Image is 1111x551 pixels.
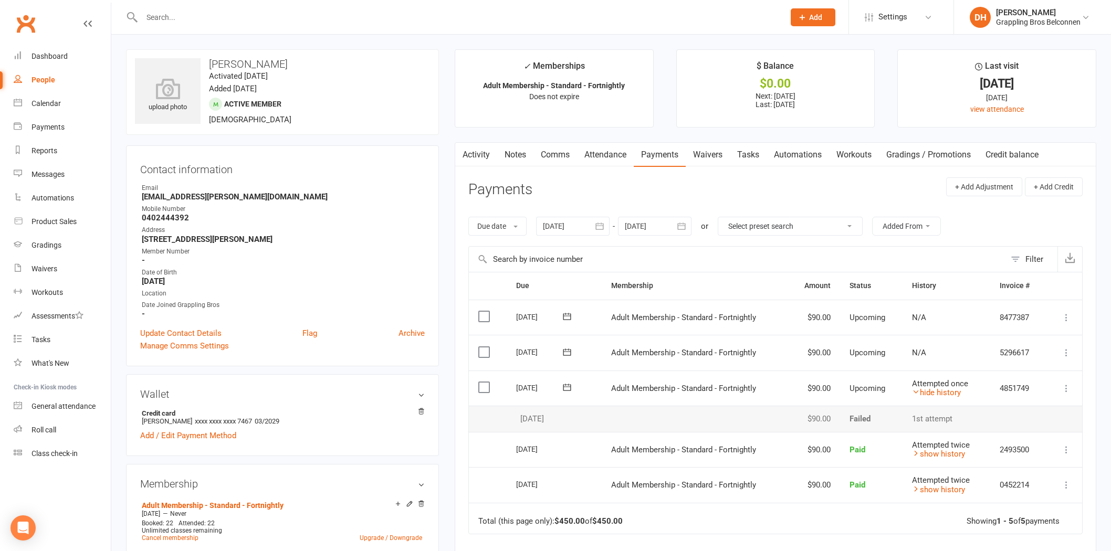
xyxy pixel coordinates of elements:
[142,527,222,534] span: Unlimited classes remaining
[14,210,111,234] a: Product Sales
[209,115,291,124] span: [DEMOGRAPHIC_DATA]
[195,417,252,425] span: xxxx xxxx xxxx 7467
[523,59,585,79] div: Memberships
[840,272,903,299] th: Status
[135,58,430,70] h3: [PERSON_NAME]
[791,8,835,26] button: Add
[142,510,160,517] span: [DATE]
[912,348,926,357] span: N/A
[32,335,50,344] div: Tasks
[209,71,268,81] time: Activated [DATE]
[789,272,840,299] th: Amount
[170,510,186,517] span: Never
[809,13,822,22] span: Add
[468,217,527,236] button: Due date
[1025,177,1083,196] button: + Add Credit
[135,78,201,113] div: upload photo
[730,143,767,167] a: Tasks
[850,384,885,393] span: Upcoming
[142,268,425,278] div: Date of Birth
[878,5,907,29] span: Settings
[903,272,990,299] th: History
[13,10,39,37] a: Clubworx
[14,442,111,465] a: Class kiosk mode
[523,61,530,71] i: ✓
[14,352,111,375] a: What's New
[516,415,592,423] div: [DATE]
[142,534,198,542] a: Cancel membership
[912,388,961,397] a: hide history
[483,81,625,90] strong: Adult Membership - Standard - Fortnightly
[990,272,1046,299] th: Invoice #
[142,409,420,417] strong: Credit card
[142,520,173,527] span: Booked: 22
[32,52,68,60] div: Dashboard
[996,17,1081,27] div: Grappling Bros Belconnen
[975,59,1019,78] div: Last visit
[14,139,111,163] a: Reports
[179,520,215,527] span: Attended: 22
[970,7,991,28] div: DH
[32,288,63,296] div: Workouts
[140,327,222,340] a: Update Contact Details
[686,78,865,89] div: $0.00
[14,328,111,352] a: Tasks
[789,370,840,406] td: $90.00
[32,99,61,108] div: Calendar
[142,235,425,244] strong: [STREET_ADDRESS][PERSON_NAME]
[469,247,1005,272] input: Search by invoice number
[468,182,532,198] h3: Payments
[996,8,1081,17] div: [PERSON_NAME]
[602,272,789,299] th: Membership
[14,418,111,442] a: Roll call
[14,115,111,139] a: Payments
[142,225,425,235] div: Address
[789,406,840,432] td: $90.00
[142,213,425,222] strong: 0402444392
[516,476,564,492] div: [DATE]
[611,480,756,490] span: Adult Membership - Standard - Fortnightly
[611,445,756,454] span: Adult Membership - Standard - Fortnightly
[1005,247,1057,272] button: Filter
[907,78,1086,89] div: [DATE]
[32,194,74,202] div: Automations
[142,501,284,510] a: Adult Membership - Standard - Fortnightly
[850,348,885,357] span: Upcoming
[634,143,686,167] a: Payments
[850,445,865,454] span: Paid
[142,204,425,214] div: Mobile Number
[142,183,425,193] div: Email
[142,300,425,310] div: Date Joined Grappling Bros
[990,432,1046,468] td: 2493500
[255,417,279,425] span: 03/2029
[840,406,903,432] td: Failed
[533,143,577,167] a: Comms
[757,59,794,78] div: $ Balance
[224,100,281,108] span: Active member
[611,313,756,322] span: Adult Membership - Standard - Fortnightly
[912,379,968,388] span: Attempted once
[516,441,564,457] div: [DATE]
[1025,253,1043,266] div: Filter
[140,340,229,352] a: Manage Comms Settings
[872,217,941,236] button: Added From
[139,510,425,518] div: —
[14,186,111,210] a: Automations
[903,406,990,432] td: 1st attempt
[879,143,978,167] a: Gradings / Promotions
[592,516,623,526] strong: $450.00
[14,395,111,418] a: General attendance kiosk mode
[14,163,111,186] a: Messages
[32,217,77,226] div: Product Sales
[11,515,36,541] div: Open Intercom Messenger
[577,143,634,167] a: Attendance
[32,264,57,273] div: Waivers
[14,257,111,281] a: Waivers
[32,170,65,178] div: Messages
[970,105,1024,113] a: view attendance
[990,300,1046,335] td: 8477387
[990,335,1046,370] td: 5296617
[142,309,425,319] strong: -
[478,517,623,526] div: Total (this page only): of
[142,289,425,299] div: Location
